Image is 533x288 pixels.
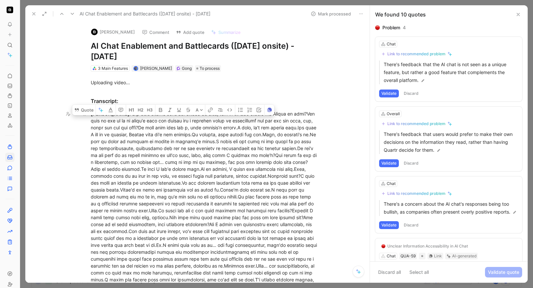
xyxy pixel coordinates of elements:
[406,267,432,277] button: Select all
[379,90,399,97] button: Validate
[384,130,518,154] p: There's feedback that users would prefer to make their own decisions on the information they read...
[91,97,318,105] div: Transcript:
[387,51,446,57] div: Link to recommended problem
[379,221,399,229] button: Validate
[195,65,221,72] div: To process
[375,267,404,277] button: Discard all
[200,65,220,72] span: To process
[5,5,14,14] button: Quartr
[387,121,446,126] div: Link to recommended problem
[387,41,396,47] div: Chat
[7,7,13,13] img: Quartr
[379,120,454,128] button: Link to recommended problem
[91,111,130,117] mark: [PERSON_NAME]
[382,24,400,32] div: Problem
[379,242,470,250] button: 🔴Unclear Information Accessibility in AI Chat
[91,79,318,86] div: Uploading video...
[182,65,192,72] div: Gong
[208,28,244,37] button: Summarize
[387,111,400,117] div: Overall
[387,244,468,249] div: Unclear Information Accessibility in AI Chat
[387,180,396,187] div: Chat
[375,25,380,30] img: 🔴
[173,28,207,37] button: Add quote
[80,10,210,18] span: AI Chat Enablement and Battlecards ([DATE] onsite) - [DATE]
[379,190,454,197] button: Link to recommended problem
[387,191,446,196] div: Link to recommended problem
[308,9,354,18] button: Mark processed
[140,66,172,71] span: [PERSON_NAME]
[139,28,172,37] button: Comment
[384,200,518,216] p: There's a concern about the AI chat's responses being too bullish, as companies often present ove...
[401,221,421,229] button: Discard
[379,159,399,167] button: Validate
[401,159,421,167] button: Discard
[401,90,421,97] button: Discard
[384,61,518,84] p: There's feedback that the AI chat is not seen as a unique feature, but rather a good feature that...
[218,29,241,35] span: Summarize
[512,210,517,215] img: pen.svg
[485,267,522,277] button: Validate quote
[379,50,454,58] button: Link to recommended problem
[91,29,98,35] img: logo
[375,11,426,18] div: We found 10 quotes
[98,65,128,72] div: 3 Main Features
[91,41,318,62] h1: AI Chat Enablement and Battlecards ([DATE] onsite) - [DATE]
[436,148,441,153] img: pen.svg
[381,244,385,248] img: 🔴
[88,27,138,37] button: logo[PERSON_NAME]
[403,24,406,32] div: 4
[134,67,138,70] img: avatar
[421,78,425,83] img: pen.svg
